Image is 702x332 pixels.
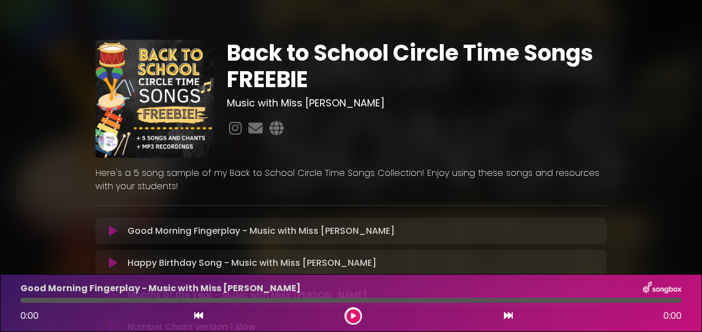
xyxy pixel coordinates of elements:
p: Good Morning Fingerplay - Music with Miss [PERSON_NAME] [20,282,301,295]
span: 0:00 [20,309,39,322]
span: 0:00 [663,309,682,323]
p: Good Morning Fingerplay - Music with Miss [PERSON_NAME] [127,224,395,238]
h3: Music with Miss [PERSON_NAME] [227,97,607,109]
img: songbox-logo-white.png [643,281,682,296]
h1: Back to School Circle Time Songs FREEBIE [227,40,607,93]
p: Here's a 5 song sample of my Back to School Circle Time Songs Collection! Enjoy using these songs... [95,167,607,193]
p: Happy Birthday Song - Music with Miss [PERSON_NAME] [127,256,376,270]
img: FaQTVlJfRiSsofDUrnRH [95,40,214,158]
